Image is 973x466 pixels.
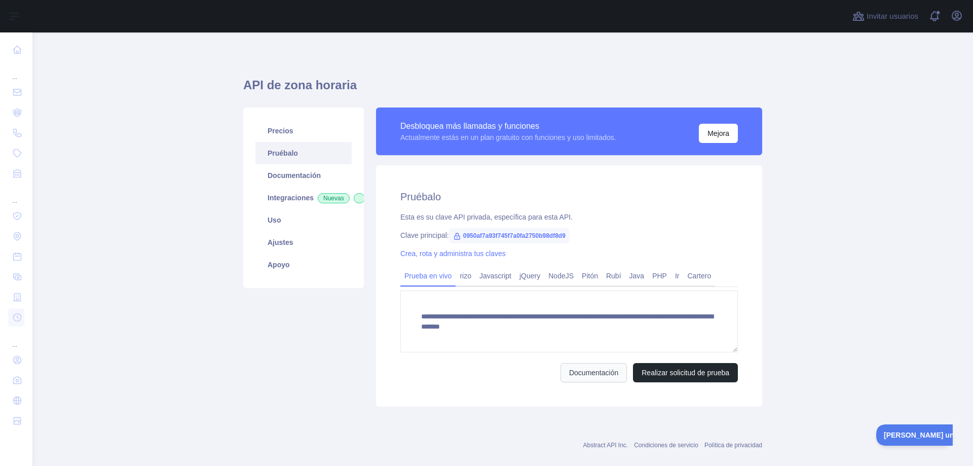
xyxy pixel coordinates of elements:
[583,442,628,449] a: Abstract API Inc.
[268,238,293,246] font: Ajustes
[463,232,566,239] font: 0950af7a93f745f7a0fa2750b98df8d9
[12,74,17,81] font: ...
[699,124,738,143] button: Mejora
[268,216,281,224] font: Uso
[560,363,627,382] a: Documentación
[519,272,540,280] font: jQuery
[687,272,711,280] font: Cartero
[268,194,314,202] font: Integraciones
[876,424,953,446] iframe: Activar/desactivar soporte al cliente
[255,187,352,209] a: IntegracionesNuevas
[582,272,598,280] font: Pitón
[255,142,352,164] a: Pruébalo
[400,249,506,258] a: Crea, rota y administra tus claves
[12,197,17,204] font: ...
[268,149,298,157] font: Pruébalo
[707,129,729,137] font: Mejora
[400,231,449,239] font: Clave principal:
[400,191,441,202] font: Pruébalo
[255,209,352,231] a: Uso
[634,442,698,449] a: Condiciones de servicio
[268,171,321,180] font: Documentación
[255,254,352,276] a: Apoyo
[323,195,344,202] font: Nuevas
[675,272,680,280] font: Ir
[268,127,293,135] font: Precios
[850,8,920,24] button: Invitar usuarios
[255,231,352,254] a: Ajustes
[642,369,729,377] font: Realizar solicitud de prueba
[606,272,621,280] font: Rubí
[629,272,645,280] font: Java
[460,272,471,280] font: rizo
[8,7,114,15] font: [PERSON_NAME] una pregunta
[569,369,618,377] font: Documentación
[12,341,17,348] font: ...
[268,261,290,269] font: Apoyo
[255,164,352,187] a: Documentación
[479,272,511,280] font: Javascript
[652,272,667,280] font: PHP
[704,442,762,449] a: Política de privacidad
[255,120,352,142] a: Precios
[400,213,573,221] font: Esta es su clave API privada, específica para esta API.
[243,78,357,92] font: API de zona horaria
[400,122,539,130] font: Desbloquea más llamadas y funciones
[400,133,616,141] font: Actualmente estás en un plan gratuito con funciones y uso limitados.
[633,363,738,382] button: Realizar solicitud de prueba
[867,12,918,20] font: Invitar usuarios
[548,272,574,280] font: NodeJS
[404,272,452,280] font: Prueba en vivo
